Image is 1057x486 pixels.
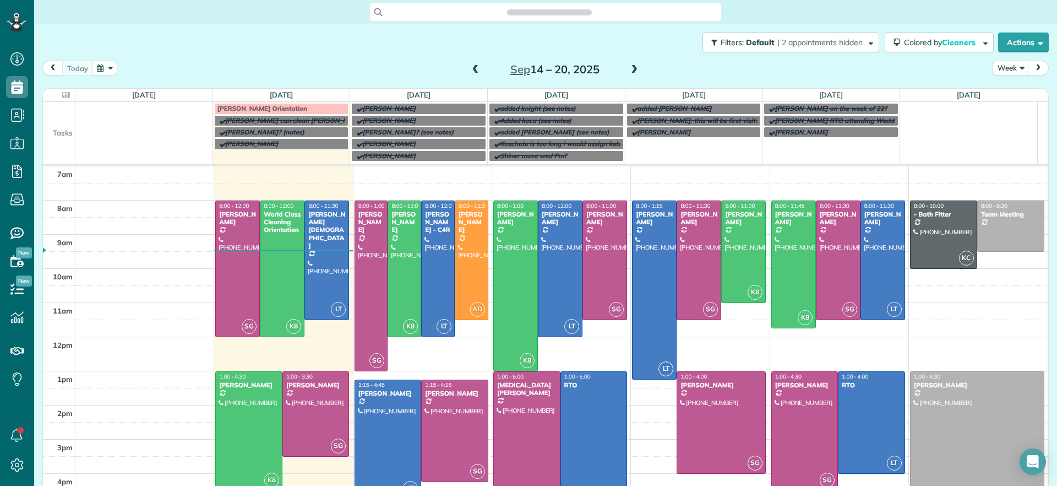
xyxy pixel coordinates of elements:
span: LT [564,319,579,334]
span: [PERSON_NAME] [638,128,691,136]
div: [PERSON_NAME] [219,210,257,226]
div: - Bath Fitter [913,210,974,218]
div: [PERSON_NAME] [635,210,673,226]
span: KC [959,251,974,266]
span: K8 [798,310,813,325]
span: SG [331,439,346,453]
a: [DATE] [682,90,706,99]
span: New [16,247,32,258]
span: [PERSON_NAME] on the week of 22? [775,104,887,112]
a: [DATE] [407,90,431,99]
span: Sep [510,62,530,76]
span: 9am [57,238,73,247]
div: World Class Cleaning Orientation [263,210,301,234]
span: 8:00 - 11:30 [820,202,849,209]
span: SG [748,456,762,471]
div: [PERSON_NAME] [680,381,762,389]
span: 8:00 - 1:00 [358,202,385,209]
span: SG [703,302,718,317]
h2: 14 – 20, 2025 [486,63,624,75]
div: [PERSON_NAME] [286,381,346,389]
div: [PERSON_NAME] [497,210,535,226]
span: SG [369,353,384,368]
span: [PERSON_NAME] Orientation [217,104,307,112]
span: 1:00 - 4:30 [914,373,940,380]
button: Week [993,61,1029,75]
span: Default [746,37,775,47]
div: Open Intercom Messenger [1020,449,1046,475]
a: [DATE] [270,90,293,99]
span: 1:15 - 4:15 [425,381,451,388]
span: [PERSON_NAME]: this will be first visit? [638,116,759,125]
div: [PERSON_NAME] [458,210,485,234]
div: [PERSON_NAME] [424,390,485,397]
span: 8:00 - 11:30 [680,202,710,209]
span: added knight (see notes) [500,104,576,112]
span: [PERSON_NAME] [362,139,416,148]
span: LT [658,361,673,376]
button: Filters: Default | 2 appointments hidden [702,33,879,52]
div: [PERSON_NAME] [775,210,813,226]
span: 8:00 - 11:00 [725,202,755,209]
div: RTO [564,381,624,389]
span: 1:15 - 4:45 [358,381,385,388]
div: [PERSON_NAME] [819,210,857,226]
span: LT [437,319,451,334]
span: [PERSON_NAME] [362,152,416,160]
div: [PERSON_NAME] [864,210,902,226]
span: 2pm [57,409,73,418]
span: [PERSON_NAME]? (notes) [225,128,304,136]
div: RTO [841,381,902,389]
a: [DATE] [819,90,843,99]
span: Added koca (see notes) [500,116,571,125]
span: Koschute is too long i would assign kelsey [500,139,628,148]
span: 8:00 - 10:00 [914,202,944,209]
div: [PERSON_NAME] [680,210,718,226]
span: LT [887,456,902,471]
button: prev [42,61,63,75]
a: [DATE] [957,90,980,99]
span: 1pm [57,375,73,384]
span: LT [331,302,346,317]
div: [PERSON_NAME] [358,390,418,397]
div: [PERSON_NAME] [586,210,624,226]
a: [DATE] [132,90,156,99]
span: K8 [520,353,535,368]
span: 3pm [57,443,73,452]
div: [PERSON_NAME] - C4R [424,210,451,234]
div: [PERSON_NAME] [219,381,279,389]
button: today [62,61,93,75]
span: [PERSON_NAME] can clean [PERSON_NAME] [225,116,364,125]
span: SG [609,302,624,317]
span: AD [470,302,485,317]
span: 1:00 - 5:00 [497,373,524,380]
div: [PERSON_NAME][DEMOGRAPHIC_DATA] [308,210,346,250]
div: [PERSON_NAME] [358,210,385,234]
span: 4pm [57,477,73,486]
span: 8:00 - 12:00 [264,202,293,209]
div: [PERSON_NAME] [541,210,579,226]
span: 10am [53,272,73,281]
span: 8:00 - 9:30 [981,202,1007,209]
button: Colored byCleaners [885,33,994,52]
span: 1:00 - 4:30 [219,373,246,380]
span: [PERSON_NAME] [775,128,828,136]
span: K8 [748,285,762,300]
span: 11am [53,306,73,315]
span: 8am [57,204,73,213]
div: [PERSON_NAME] [913,381,1041,389]
span: 8:00 - 11:30 [308,202,338,209]
span: 8:00 - 12:00 [219,202,249,209]
span: Search ZenMaid… [518,7,580,18]
span: 1:00 - 4:00 [842,373,868,380]
span: [PERSON_NAME] RTO attending Wedding [775,116,903,125]
span: New [16,276,32,287]
button: Actions [998,33,1049,52]
span: 8:00 - 1:15 [636,202,662,209]
span: K8 [403,319,418,334]
span: 1:00 - 3:30 [286,373,313,380]
span: Filters: [721,37,744,47]
span: 8:00 - 11:30 [864,202,894,209]
div: [MEDICAL_DATA][PERSON_NAME] [497,381,557,397]
span: 12pm [53,341,73,349]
